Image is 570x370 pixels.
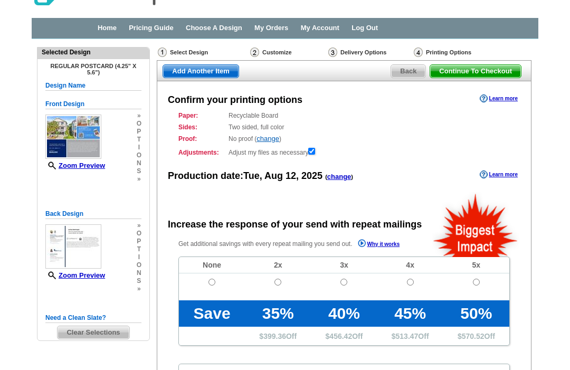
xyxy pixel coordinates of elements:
span: o [137,230,141,238]
a: Why it works [358,239,400,250]
img: Printing Options & Summary [414,48,423,57]
img: small-thumb.jpg [45,224,101,269]
a: Zoom Preview [45,271,105,279]
span: n [137,269,141,277]
span: p [137,128,141,136]
td: 3x [311,257,377,273]
span: i [137,253,141,261]
strong: Adjustments: [178,148,225,157]
div: Confirm your printing options [168,93,302,107]
span: o [137,261,141,269]
h5: Back Design [45,209,141,219]
div: Delivery Options [327,47,413,60]
a: Add Another Item [163,64,239,78]
span: 2025 [301,170,322,181]
span: Aug [264,170,283,181]
img: Delivery Options [328,48,337,57]
a: Zoom Preview [45,162,105,169]
span: Clear Selections [58,326,129,339]
span: s [137,277,141,285]
div: Production date: [168,169,353,183]
span: n [137,159,141,167]
span: » [137,175,141,183]
h4: Regular Postcard (4.25" x 5.6") [45,63,141,75]
div: Two sided, full color [178,122,510,132]
span: » [137,112,141,120]
a: Home [98,24,117,32]
h5: Need a Clean Slate? [45,313,141,323]
div: Selected Design [37,48,149,57]
span: o [137,120,141,128]
a: Learn more [480,94,518,103]
p: Get additional savings with every repeat mailing you send out. [178,238,422,250]
span: » [137,222,141,230]
img: Customize [250,48,259,57]
a: Pricing Guide [129,24,174,32]
span: Back [391,65,425,78]
span: s [137,167,141,175]
td: 35% [245,300,311,327]
td: 40% [311,300,377,327]
span: ( ) [325,174,353,180]
iframe: LiveChat chat widget [359,125,570,370]
span: Add Another Item [163,65,239,78]
a: change [327,173,351,181]
div: No proof ( ) [178,134,510,144]
a: My Account [301,24,339,32]
strong: Proof: [178,134,225,144]
strong: Paper: [178,111,225,120]
a: change [256,135,279,143]
img: small-thumb.jpg [45,115,101,159]
td: None [179,257,245,273]
td: Save [179,300,245,327]
a: My Orders [254,24,288,32]
span: 399.36 [263,332,286,340]
a: Back [391,64,426,78]
div: Customize [249,47,327,58]
span: Tue, [243,170,262,181]
div: Select Design [157,47,249,60]
span: » [137,285,141,293]
div: Recyclable Board [178,111,510,120]
span: p [137,238,141,245]
td: 2x [245,257,311,273]
td: $ Off [245,327,311,345]
td: $ Off [311,327,377,345]
a: Choose A Design [186,24,242,32]
div: Printing Options [413,47,505,60]
strong: Sides: [178,122,225,132]
div: Increase the response of your send with repeat mailings [168,218,422,232]
div: Adjust my files as necessary [178,146,510,157]
span: t [137,245,141,253]
span: o [137,151,141,159]
span: 456.42 [329,332,352,340]
span: i [137,144,141,151]
img: Select Design [158,48,167,57]
h5: Front Design [45,99,141,109]
span: Continue To Checkout [430,65,521,78]
span: t [137,136,141,144]
h5: Design Name [45,81,141,91]
span: 12, [286,170,299,181]
a: Log Out [351,24,378,32]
